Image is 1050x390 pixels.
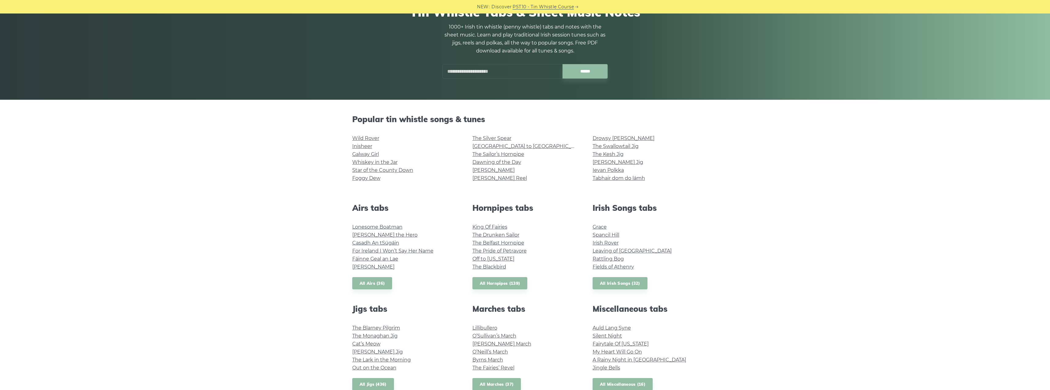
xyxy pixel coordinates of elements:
a: Casadh An tSúgáin [352,240,399,246]
a: Fields of Athenry [593,264,634,270]
a: Out on the Ocean [352,365,396,371]
a: [PERSON_NAME] the Hero [352,232,418,238]
h2: Airs tabs [352,203,458,213]
a: [PERSON_NAME] Reel [472,175,527,181]
a: Lonesome Boatman [352,224,403,230]
a: [PERSON_NAME] March [472,341,531,347]
span: Discover [491,3,512,10]
a: O’Neill’s March [472,349,508,355]
a: [PERSON_NAME] Jig [593,159,643,165]
a: Silent Night [593,333,622,339]
a: Byrns March [472,357,503,363]
a: My Heart Will Go On [593,349,642,355]
a: The Monaghan Jig [352,333,398,339]
a: Foggy Dew [352,175,380,181]
a: Drowsy [PERSON_NAME] [593,135,655,141]
a: The Belfast Hornpipe [472,240,524,246]
a: The Drunken Sailor [472,232,519,238]
span: NEW: [477,3,490,10]
a: The Kesh Jig [593,151,624,157]
a: All Airs (36) [352,277,392,290]
h2: Hornpipes tabs [472,203,578,213]
a: The Lark in the Morning [352,357,411,363]
a: Off to [US_STATE] [472,256,514,262]
a: Cat’s Meow [352,341,380,347]
a: Wild Rover [352,135,379,141]
a: The Swallowtail Jig [593,143,639,149]
a: Inisheer [352,143,372,149]
a: All Irish Songs (32) [593,277,647,290]
p: 1000+ Irish tin whistle (penny whistle) tabs and notes with the sheet music. Learn and play tradi... [442,23,608,55]
a: [PERSON_NAME] [352,264,395,270]
h1: Tin Whistle Tabs & Sheet Music Notes [352,5,698,19]
a: Tabhair dom do lámh [593,175,645,181]
a: Spancil Hill [593,232,619,238]
h2: Jigs tabs [352,304,458,314]
h2: Marches tabs [472,304,578,314]
a: Fáinne Geal an Lae [352,256,398,262]
a: The Pride of Petravore [472,248,527,254]
a: The Fairies’ Revel [472,365,514,371]
a: Whiskey in the Jar [352,159,398,165]
a: Lillibullero [472,325,497,331]
a: For Ireland I Won’t Say Her Name [352,248,433,254]
a: The Blarney Pilgrim [352,325,400,331]
a: Grace [593,224,607,230]
a: [GEOGRAPHIC_DATA] to [GEOGRAPHIC_DATA] [472,143,586,149]
a: The Sailor’s Hornpipe [472,151,524,157]
h2: Irish Songs tabs [593,203,698,213]
a: Leaving of [GEOGRAPHIC_DATA] [593,248,672,254]
a: Dawning of the Day [472,159,521,165]
a: [PERSON_NAME] Jig [352,349,403,355]
a: All Hornpipes (139) [472,277,528,290]
a: King Of Fairies [472,224,507,230]
a: Galway Girl [352,151,379,157]
a: O’Sullivan’s March [472,333,516,339]
a: Ievan Polkka [593,167,624,173]
a: A Rainy Night in [GEOGRAPHIC_DATA] [593,357,686,363]
h2: Miscellaneous tabs [593,304,698,314]
a: Irish Rover [593,240,619,246]
a: Star of the County Down [352,167,413,173]
a: Auld Lang Syne [593,325,631,331]
h2: Popular tin whistle songs & tunes [352,114,698,124]
a: Rattling Bog [593,256,624,262]
a: Jingle Bells [593,365,620,371]
a: PST10 - Tin Whistle Course [513,3,574,10]
a: Fairytale Of [US_STATE] [593,341,649,347]
a: The Blackbird [472,264,506,270]
a: [PERSON_NAME] [472,167,515,173]
a: The Silver Spear [472,135,511,141]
